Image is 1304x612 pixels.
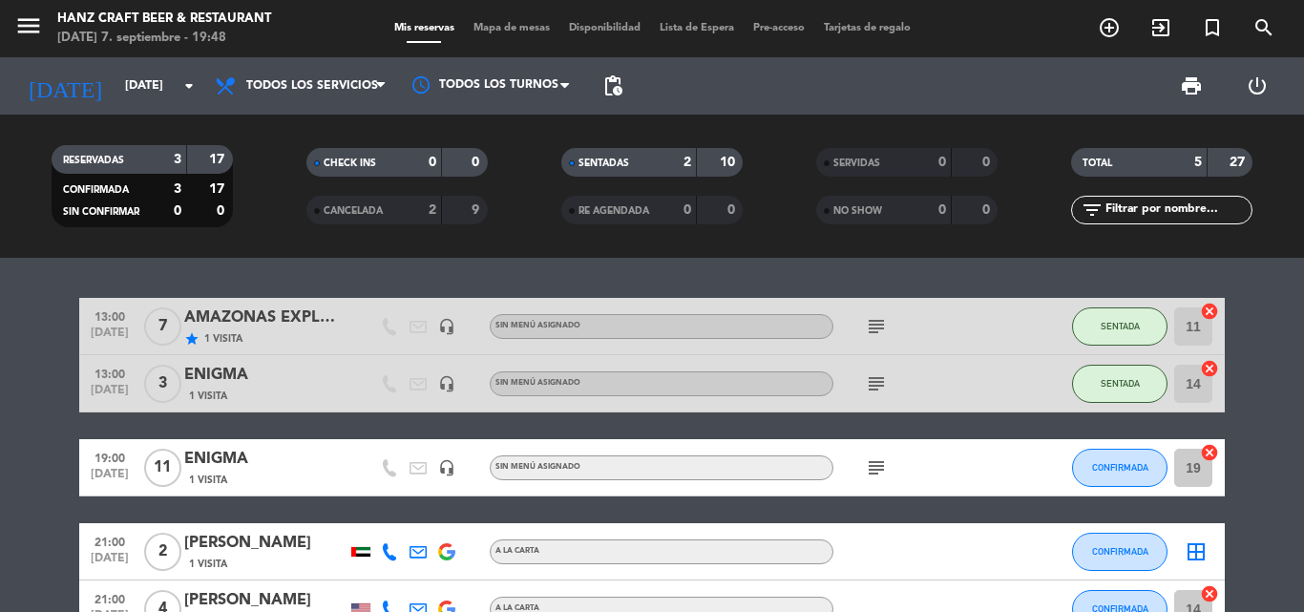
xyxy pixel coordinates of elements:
span: SERVIDAS [833,158,880,168]
strong: 17 [209,182,228,196]
span: print [1180,74,1203,97]
strong: 0 [217,204,228,218]
span: 1 Visita [204,331,242,347]
span: [DATE] [86,468,134,490]
strong: 27 [1230,156,1249,169]
span: Tarjetas de regalo [814,23,920,33]
span: Pre-acceso [744,23,814,33]
span: [DATE] [86,384,134,406]
button: CONFIRMADA [1072,449,1167,487]
strong: 0 [174,204,181,218]
span: Disponibilidad [559,23,650,33]
strong: 2 [429,203,436,217]
span: 21:00 [86,587,134,609]
span: 21:00 [86,530,134,552]
i: headset_mic [438,318,455,335]
i: power_settings_new [1246,74,1269,97]
div: Hanz Craft Beer & Restaurant [57,10,271,29]
i: star [184,331,200,347]
img: google-logo.png [438,543,455,560]
i: cancel [1200,443,1219,462]
strong: 3 [174,182,181,196]
span: 1 Visita [189,473,227,488]
span: A la carta [495,604,539,612]
span: 2 [144,533,181,571]
span: TOTAL [1083,158,1112,168]
div: ENIGMA [184,363,347,388]
span: 11 [144,449,181,487]
i: border_all [1185,540,1208,563]
strong: 0 [429,156,436,169]
span: Lista de Espera [650,23,744,33]
strong: 0 [727,203,739,217]
i: headset_mic [438,375,455,392]
span: RESERVADAS [63,156,124,165]
i: subject [865,456,888,479]
span: 1 Visita [189,389,227,404]
span: Todos los servicios [246,79,378,93]
span: CONFIRMADA [63,185,129,195]
strong: 2 [684,156,691,169]
i: cancel [1200,359,1219,378]
span: pending_actions [601,74,624,97]
span: Sin menú asignado [495,322,580,329]
i: menu [14,11,43,40]
span: CHECK INS [324,158,376,168]
div: LOG OUT [1224,57,1290,115]
span: 1 Visita [189,557,227,572]
span: RE AGENDADA [578,206,649,216]
i: turned_in_not [1201,16,1224,39]
i: headset_mic [438,459,455,476]
strong: 0 [938,203,946,217]
span: SIN CONFIRMAR [63,207,139,217]
i: cancel [1200,584,1219,603]
button: menu [14,11,43,47]
div: [DATE] 7. septiembre - 19:48 [57,29,271,48]
span: 19:00 [86,446,134,468]
strong: 10 [720,156,739,169]
strong: 5 [1194,156,1202,169]
strong: 9 [472,203,483,217]
button: SENTADA [1072,365,1167,403]
span: A la carta [495,547,539,555]
i: subject [865,372,888,395]
span: 7 [144,307,181,346]
div: AMAZONAS EXPLORER [184,306,347,330]
strong: 0 [938,156,946,169]
i: search [1252,16,1275,39]
i: filter_list [1081,199,1104,222]
strong: 17 [209,153,228,166]
span: CONFIRMADA [1092,462,1148,473]
span: 13:00 [86,362,134,384]
span: Mis reservas [385,23,464,33]
span: [DATE] [86,327,134,348]
i: cancel [1200,302,1219,321]
span: SENTADAS [578,158,629,168]
button: CONFIRMADA [1072,533,1167,571]
strong: 0 [472,156,483,169]
span: CONFIRMADA [1092,546,1148,557]
i: arrow_drop_down [178,74,200,97]
div: ENIGMA [184,447,347,472]
span: 3 [144,365,181,403]
span: Sin menú asignado [495,463,580,471]
span: [DATE] [86,552,134,574]
span: 13:00 [86,305,134,327]
i: subject [865,315,888,338]
i: [DATE] [14,65,116,107]
span: NO SHOW [833,206,882,216]
button: SENTADA [1072,307,1167,346]
strong: 0 [982,156,994,169]
span: CANCELADA [324,206,383,216]
span: SENTADA [1101,378,1140,389]
span: Mapa de mesas [464,23,559,33]
strong: 3 [174,153,181,166]
i: exit_to_app [1149,16,1172,39]
strong: 0 [982,203,994,217]
span: Sin menú asignado [495,379,580,387]
span: SENTADA [1101,321,1140,331]
input: Filtrar por nombre... [1104,200,1251,221]
div: [PERSON_NAME] [184,531,347,556]
i: add_circle_outline [1098,16,1121,39]
strong: 0 [684,203,691,217]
